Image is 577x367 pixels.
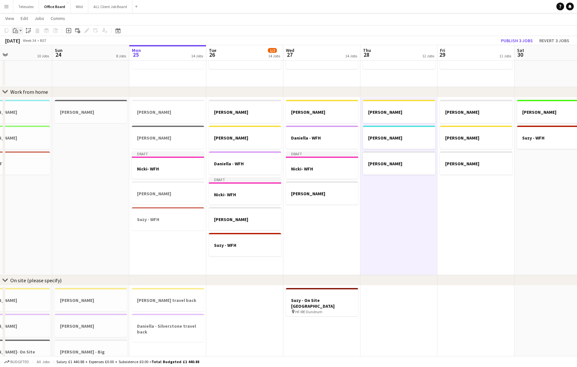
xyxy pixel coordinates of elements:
button: Telesales [13,0,39,13]
app-job-card: Suzy - WFH [209,233,281,256]
div: Draft [132,151,204,157]
span: 24 [54,51,63,58]
div: On site (please specify) [10,277,62,284]
span: 1/2 [268,48,277,53]
app-job-card: [PERSON_NAME] [363,126,435,149]
div: BST [40,38,46,43]
div: 11 Jobs [499,53,511,58]
h3: [PERSON_NAME] [209,109,281,115]
h3: [PERSON_NAME] [363,161,435,167]
div: [PERSON_NAME] [209,126,281,149]
app-job-card: [PERSON_NAME] [55,288,127,311]
app-job-card: [PERSON_NAME] [55,100,127,123]
h3: [PERSON_NAME] [55,297,127,303]
span: 27 [285,51,294,58]
app-job-card: Daniella - WFH [209,151,281,175]
h3: Nicki- WFH [132,166,204,172]
app-job-card: Daniella - WFH [286,126,358,149]
button: Revert 3 jobs [537,36,572,45]
app-job-card: [PERSON_NAME] [132,100,204,123]
a: Jobs [32,14,47,23]
a: View [3,14,17,23]
span: HF IRE Dundrum [295,309,322,314]
span: Tue [209,47,216,53]
app-job-card: [PERSON_NAME] travel back [132,288,204,311]
app-job-card: Suzy - On Site [GEOGRAPHIC_DATA] HF IRE Dundrum [286,288,358,316]
div: 14 Jobs [268,53,280,58]
span: 29 [439,51,445,58]
h3: [PERSON_NAME] [440,161,512,167]
app-job-card: [PERSON_NAME] [209,207,281,230]
h3: [PERSON_NAME] [132,109,204,115]
span: Comms [51,15,65,21]
h3: Nicki- WFH [286,166,358,172]
app-job-card: [PERSON_NAME] [55,314,127,337]
div: [PERSON_NAME] [132,181,204,205]
span: View [5,15,14,21]
h3: [PERSON_NAME] [132,135,204,141]
h3: [PERSON_NAME] [55,323,127,329]
h3: Suzy - WFH [132,217,204,222]
app-job-card: [PERSON_NAME] [363,151,435,175]
h3: [PERSON_NAME] [440,109,512,115]
span: Thu [363,47,371,53]
span: Jobs [34,15,44,21]
app-job-card: DraftNicki- WFH [209,177,281,205]
app-job-card: [PERSON_NAME] [363,100,435,123]
span: Budgeted [10,360,29,364]
span: Total Budgeted £1 440.88 [152,359,199,364]
h3: Daniella - WFH [209,161,281,167]
div: 12 Jobs [422,53,434,58]
app-job-card: [PERSON_NAME] [440,126,512,149]
h3: Suzy - On Site [GEOGRAPHIC_DATA] [286,297,358,309]
h3: Daniella - Silverstone travel back [132,323,204,335]
div: [PERSON_NAME] [440,100,512,123]
span: Mon [132,47,141,53]
button: ALL Client Job Board [88,0,132,13]
span: 30 [516,51,524,58]
button: Wild [71,0,88,13]
app-job-card: [PERSON_NAME] [286,181,358,205]
app-job-card: [PERSON_NAME] [286,100,358,123]
span: 28 [362,51,371,58]
span: All jobs [35,359,51,364]
app-job-card: [PERSON_NAME] [440,151,512,175]
a: Edit [18,14,31,23]
button: Publish 3 jobs [498,36,535,45]
h3: [PERSON_NAME] [363,135,435,141]
h3: [PERSON_NAME] [286,109,358,115]
div: Draft [286,151,358,157]
app-job-card: DraftNicki- WFH [132,151,204,179]
app-job-card: DraftNicki- WFH [286,151,358,179]
h3: [PERSON_NAME] - Big Feastival - [PERSON_NAME] [55,349,127,361]
span: 25 [131,51,141,58]
h3: [PERSON_NAME] [132,191,204,197]
span: 26 [208,51,216,58]
app-job-card: Daniella - Silverstone travel back [132,314,204,342]
div: 10 Jobs [37,53,49,58]
h3: [PERSON_NAME] [363,109,435,115]
div: 14 Jobs [191,53,203,58]
h3: [PERSON_NAME] [209,217,281,222]
div: [PERSON_NAME] [132,126,204,149]
span: Wed [286,47,294,53]
app-job-card: Suzy - WFH [132,207,204,230]
span: Week 34 [21,38,37,43]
